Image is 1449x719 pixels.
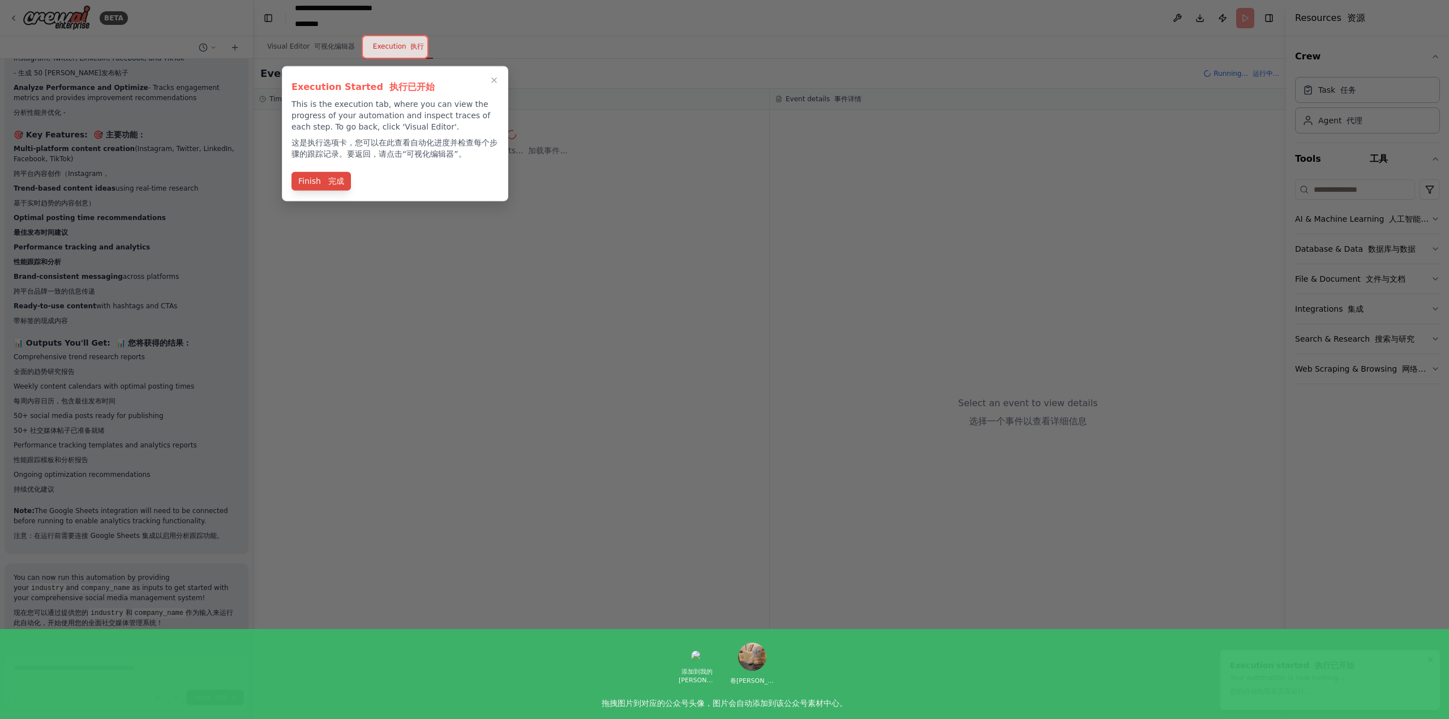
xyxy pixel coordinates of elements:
font: 这是执行选项卡，您可以在此查看自动化进度并检查每个步骤的跟踪记录。要返回，请点击“可视化编辑器”。 [291,138,498,158]
font: 执行已开始 [389,81,435,92]
button: Close walkthrough [487,74,501,87]
p: This is the execution tab, where you can view the progress of your automation and inspect traces ... [291,98,499,164]
button: Finish 完成 [291,172,351,191]
h3: Execution Started [291,80,499,94]
button: Hide left sidebar [260,10,276,26]
font: 完成 [328,176,344,186]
